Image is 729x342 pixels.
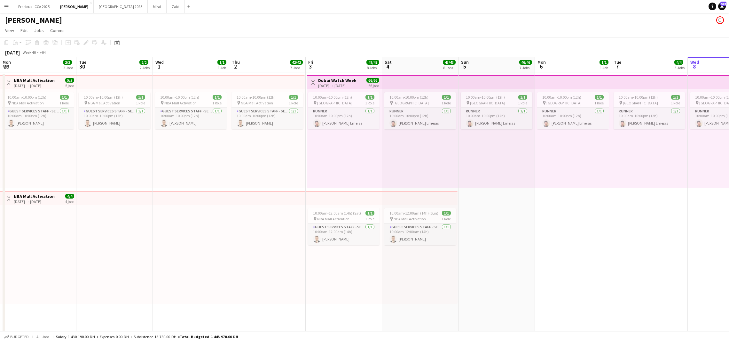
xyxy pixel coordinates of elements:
[12,101,44,105] span: NBA Mall Activation
[384,92,456,129] app-job-card: 10:00am-10:00pm (12h)1/1 [GEOGRAPHIC_DATA]1 RoleRunner1/110:00am-10:00pm (12h)[PERSON_NAME] Emejas
[368,83,379,88] div: 66 jobs
[65,199,74,204] div: 4 jobs
[716,16,724,24] app-user-avatar: Kate Oliveros
[155,92,227,129] app-job-card: 10:00am-10:00pm (12h)1/1 NBA Mall Activation1 RoleGuest Services Staff - Senior1/110:00am-10:00pm...
[32,26,46,35] a: Jobs
[595,95,604,100] span: 1/1
[18,26,30,35] a: Edit
[613,63,621,70] span: 7
[600,60,608,65] span: 1/1
[518,95,527,100] span: 1/1
[308,92,380,129] div: 10:00am-10:00pm (12h)1/1 [GEOGRAPHIC_DATA]1 RoleRunner1/110:00am-10:00pm (12h)[PERSON_NAME] Emejas
[384,108,456,129] app-card-role: Runner1/110:00am-10:00pm (12h)[PERSON_NAME] Emejas
[365,101,374,105] span: 1 Role
[88,101,120,105] span: NBA Mall Activation
[366,60,379,65] span: 47/47
[546,101,582,105] span: [GEOGRAPHIC_DATA]
[384,224,456,245] app-card-role: Guest Services Staff - Senior1/110:00am-12:00am (14h)[PERSON_NAME]
[313,95,352,100] span: 10:00am-10:00pm (12h)
[7,95,46,100] span: 10:00am-10:00pm (12h)
[10,335,29,339] span: Budgeted
[35,334,51,339] span: All jobs
[689,63,699,70] span: 8
[65,78,74,83] span: 5/5
[308,59,313,65] span: Fri
[50,28,65,33] span: Comms
[600,65,608,70] div: 1 Job
[518,101,527,105] span: 1 Role
[13,0,55,13] button: Precious - CCA 2025
[718,3,726,10] a: 669
[231,92,303,129] div: 10:00am-10:00pm (12h)1/1 NBA Mall Activation1 RoleGuest Services Staff - Senior1/110:00am-10:00pm...
[217,60,226,65] span: 1/1
[94,0,148,13] button: [GEOGRAPHIC_DATA] 2025
[164,101,197,105] span: NBA Mall Activation
[21,50,37,55] span: Week 40
[308,208,380,245] app-job-card: 10:00am-12:00am (14h) (Sat)1/1 NBA Mall Activation1 RoleGuest Services Staff - Senior1/110:00am-1...
[365,211,374,216] span: 1/1
[5,28,14,33] span: View
[461,59,469,65] span: Sun
[394,101,429,105] span: [GEOGRAPHIC_DATA]
[318,83,357,88] div: [DATE] → [DATE]
[2,92,74,129] div: 10:00am-10:00pm (12h)1/1 NBA Mall Activation1 RoleGuest Services Staff - Senior1/110:00am-10:00pm...
[237,95,276,100] span: 10:00am-10:00pm (12h)
[614,59,621,65] span: Tue
[623,101,658,105] span: [GEOGRAPHIC_DATA]
[290,65,302,70] div: 7 Jobs
[136,95,145,100] span: 1/1
[56,334,238,339] div: Salary 1 430 190.00 DH + Expenses 0.00 DH + Subsistence 15 780.00 DH =
[537,92,609,129] app-job-card: 10:00am-10:00pm (12h)1/1 [GEOGRAPHIC_DATA]1 RoleRunner1/110:00am-10:00pm (12h)[PERSON_NAME] Emejas
[14,83,55,88] div: [DATE] → [DATE]
[78,63,86,70] span: 30
[461,92,532,129] app-job-card: 10:00am-10:00pm (12h)1/1 [GEOGRAPHIC_DATA]1 RoleRunner1/110:00am-10:00pm (12h)[PERSON_NAME] Emejas
[155,108,227,129] app-card-role: Guest Services Staff - Senior1/110:00am-10:00pm (12h)[PERSON_NAME]
[384,208,456,245] app-job-card: 10:00am-12:00am (14h) (Sun)1/1 NBA Mall Activation1 RoleGuest Services Staff - Senior1/110:00am-1...
[690,59,699,65] span: Wed
[63,60,72,65] span: 2/2
[5,15,62,25] h1: [PERSON_NAME]
[317,101,352,105] span: [GEOGRAPHIC_DATA]
[79,108,150,129] app-card-role: Guest Services Staff - Senior1/110:00am-10:00pm (12h)[PERSON_NAME]
[3,59,11,65] span: Mon
[307,63,313,70] span: 3
[443,65,455,70] div: 8 Jobs
[140,65,150,70] div: 2 Jobs
[720,2,726,6] span: 669
[160,95,199,100] span: 10:00am-10:00pm (12h)
[231,108,303,129] app-card-role: Guest Services Staff - Senior1/110:00am-10:00pm (12h)[PERSON_NAME]
[594,101,604,105] span: 1 Role
[671,95,680,100] span: 1/1
[2,63,11,70] span: 29
[365,95,374,100] span: 1/1
[442,95,451,100] span: 1/1
[384,63,392,70] span: 4
[460,63,469,70] span: 5
[675,65,685,70] div: 3 Jobs
[519,60,532,65] span: 46/46
[63,65,73,70] div: 2 Jobs
[470,101,505,105] span: [GEOGRAPHIC_DATA]
[241,101,273,105] span: NBA Mall Activation
[20,28,28,33] span: Edit
[289,95,298,100] span: 1/1
[671,101,680,105] span: 1 Role
[394,216,426,221] span: NBA Mall Activation
[231,63,240,70] span: 2
[520,65,532,70] div: 7 Jobs
[5,49,20,56] div: [DATE]
[139,60,148,65] span: 2/2
[14,199,55,204] div: [DATE] → [DATE]
[65,83,74,88] div: 5 jobs
[318,77,357,83] h3: Dubai Watch Week
[290,60,303,65] span: 42/42
[3,333,30,340] button: Budgeted
[14,77,55,83] h3: NBA Mall Activation
[148,0,167,13] button: Miral
[442,101,451,105] span: 1 Role
[65,194,74,199] span: 4/4
[136,101,145,105] span: 1 Role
